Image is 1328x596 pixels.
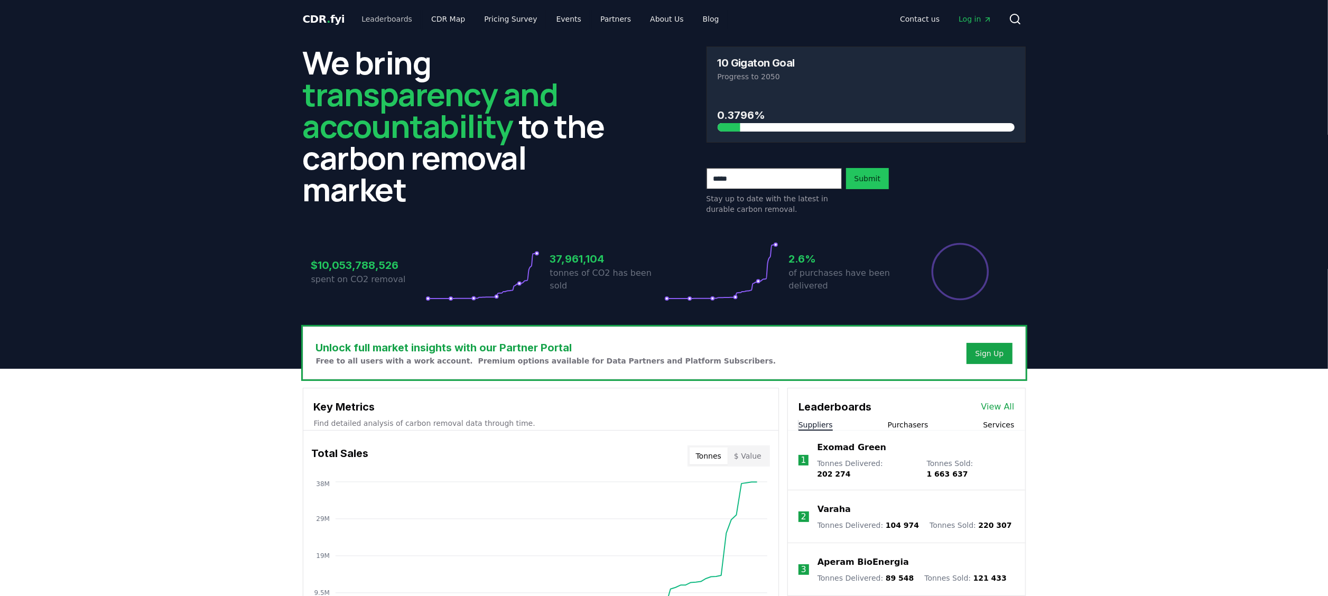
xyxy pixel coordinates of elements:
a: CDR.fyi [303,12,345,26]
p: Tonnes Sold : [924,573,1007,583]
h3: 10 Gigaton Goal [718,58,795,68]
span: 1 663 637 [927,470,968,478]
tspan: 38M [316,480,330,488]
button: Suppliers [798,420,833,430]
a: Contact us [891,10,948,29]
h3: Unlock full market insights with our Partner Portal [316,340,776,356]
p: 2 [801,510,806,523]
h3: Total Sales [312,445,369,467]
a: Exomad Green [817,441,886,454]
a: Varaha [818,503,851,516]
p: Free to all users with a work account. Premium options available for Data Partners and Platform S... [316,356,776,366]
a: CDR Map [423,10,473,29]
button: Sign Up [967,343,1012,364]
h3: $10,053,788,526 [311,257,425,273]
p: Tonnes Sold : [930,520,1012,530]
span: transparency and accountability [303,72,558,147]
h3: Leaderboards [798,399,871,415]
a: Blog [694,10,728,29]
a: View All [981,401,1015,413]
h3: 0.3796% [718,107,1015,123]
button: Services [983,420,1014,430]
p: Tonnes Delivered : [818,573,914,583]
p: Tonnes Delivered : [818,520,919,530]
a: Events [548,10,590,29]
p: spent on CO2 removal [311,273,425,286]
a: Sign Up [975,348,1004,359]
tspan: 29M [316,515,330,523]
button: Tonnes [690,448,728,464]
span: 220 307 [978,521,1011,529]
span: Log in [959,14,991,24]
a: Leaderboards [353,10,421,29]
span: . [327,13,330,25]
a: About Us [642,10,692,29]
button: $ Value [728,448,768,464]
div: Percentage of sales delivered [931,242,990,301]
p: Progress to 2050 [718,71,1015,82]
a: Partners [592,10,639,29]
span: 202 274 [817,470,850,478]
p: Find detailed analysis of carbon removal data through time. [314,418,768,429]
h3: 2.6% [789,251,903,267]
p: Tonnes Delivered : [817,458,916,479]
h3: 37,961,104 [550,251,664,267]
p: of purchases have been delivered [789,267,903,292]
a: Log in [950,10,1000,29]
a: Aperam BioEnergia [818,556,909,569]
span: 89 548 [886,574,914,582]
p: Stay up to date with the latest in durable carbon removal. [707,193,842,215]
p: tonnes of CO2 has been sold [550,267,664,292]
nav: Main [353,10,727,29]
button: Purchasers [888,420,928,430]
span: 104 974 [886,521,919,529]
h3: Key Metrics [314,399,768,415]
p: 3 [801,563,806,576]
a: Pricing Survey [476,10,545,29]
button: Submit [846,168,889,189]
nav: Main [891,10,1000,29]
span: CDR fyi [303,13,345,25]
tspan: 19M [316,552,330,560]
h2: We bring to the carbon removal market [303,46,622,205]
p: 1 [801,454,806,467]
p: Tonnes Sold : [927,458,1015,479]
span: 121 433 [973,574,1007,582]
